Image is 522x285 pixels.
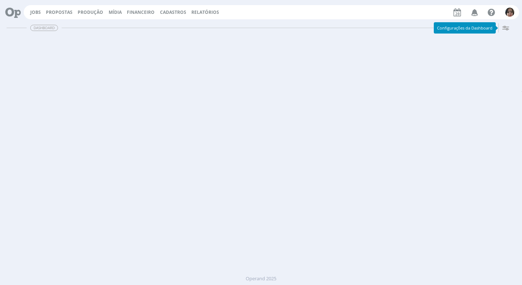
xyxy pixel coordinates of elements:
span: Dashboard [30,25,58,31]
div: Configurações da Dashboard [434,22,496,34]
span: Financeiro [127,9,155,15]
span: Cadastros [160,9,186,15]
a: Produção [78,9,103,15]
a: Jobs [30,9,41,15]
button: Jobs [28,9,43,15]
a: Propostas [46,9,73,15]
button: Mídia [106,9,124,15]
a: Mídia [109,9,122,15]
button: Relatórios [189,9,221,15]
button: 6 [505,6,515,19]
img: 6 [505,8,514,17]
button: Produção [75,9,105,15]
a: Relatórios [191,9,219,15]
button: Financeiro [125,9,157,15]
button: Propostas [44,9,75,15]
button: Cadastros [158,9,188,15]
